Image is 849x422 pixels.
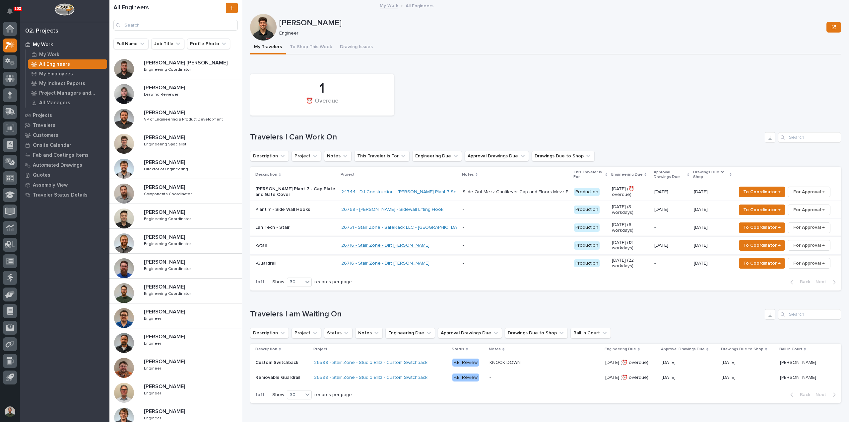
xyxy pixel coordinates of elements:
button: To Coordinator → [739,222,785,233]
a: My Work [20,40,109,49]
a: Project Managers and Engineers [26,88,109,98]
button: To Coordinator → [739,240,785,251]
p: Approval Drawings Due [654,169,686,181]
button: Profile Photo [187,39,230,49]
a: All Managers [26,98,109,107]
button: Drawings Due to Shop [505,328,568,338]
p: [DATE] (22 workdays) [612,258,649,269]
div: 30 [287,279,303,286]
p: My Employees [39,71,73,77]
p: Engineer [144,415,163,421]
p: [PERSON_NAME] [144,133,186,141]
button: Approval Drawings Due [465,151,529,161]
div: Production [574,206,600,214]
a: Assembly View [20,180,109,190]
button: To Shop This Week [286,41,336,54]
p: Ball in Court [779,346,802,353]
p: Fab and Coatings Items [33,152,89,158]
button: For Approval → [788,240,830,251]
div: Notifications103 [8,8,17,19]
div: 02. Projects [25,28,58,35]
a: 26716 - Stair Zone - Dirt [PERSON_NAME] [341,243,429,248]
p: [PERSON_NAME] [PERSON_NAME] [144,58,229,66]
div: - [463,243,464,248]
p: VP of Engineering & Product Development [144,116,224,122]
p: Assembly View [33,182,68,188]
p: [DATE] [654,207,688,212]
p: [DATE] (⏰ overdue) [605,374,650,380]
a: [PERSON_NAME][PERSON_NAME] Components CoordinatorComponents Coordinator [109,179,242,204]
p: [DATE] (⏰ overdue) [612,186,649,198]
div: - [490,375,491,380]
h1: Travelers I am Waiting On [250,309,762,319]
p: [PERSON_NAME] [144,407,186,415]
a: My Work [26,50,109,59]
a: [PERSON_NAME][PERSON_NAME] Director of EngineeringDirector of Engineering [109,154,242,179]
p: records per page [314,392,352,398]
p: Drawings Due to Shop [693,169,728,181]
button: Engineering Due [412,151,462,161]
p: [PERSON_NAME] [144,183,186,191]
p: [DATE] [654,243,688,248]
a: [PERSON_NAME][PERSON_NAME] Engineering SpecialistEngineering Specialist [109,129,242,154]
p: Engineering Coordinator [144,265,192,271]
p: 1 of 1 [250,387,270,403]
a: Projects [20,110,109,120]
a: [PERSON_NAME][PERSON_NAME] VP of Engineering & Product DevelopmentVP of Engineering & Product Dev... [109,104,242,129]
p: Components Coordinator [144,191,193,197]
tr: -Guardrail26716 - Stair Zone - Dirt [PERSON_NAME] - Production[DATE] (22 workdays)-[DATE][DATE] T... [250,254,841,272]
a: 26768 - [PERSON_NAME] - Sidewall Lifting Hook [341,207,443,212]
p: Removable Guardrail [255,374,301,380]
div: ⏰ Overdue [261,98,383,112]
p: [PERSON_NAME] [144,283,186,290]
p: [DATE] [722,359,737,366]
input: Search [778,309,841,320]
span: To Coordinator → [743,259,781,267]
p: My Work [33,42,53,48]
p: [DATE] [694,259,709,266]
a: My Employees [26,69,109,78]
button: Approval Drawings Due [438,328,502,338]
button: To Coordinator → [739,258,785,269]
button: Description [250,328,289,338]
span: For Approval → [793,241,825,249]
p: Engineering Coordinator [144,215,192,221]
p: Engineer [144,315,163,321]
span: For Approval → [793,188,825,196]
p: Lan Tech - Stair [255,225,336,230]
a: [PERSON_NAME][PERSON_NAME] Drawing ReviewerDrawing Reviewer [109,79,242,104]
a: Travelers [20,120,109,130]
a: Customers [20,130,109,140]
p: [DATE] [654,189,688,195]
p: Project [313,346,327,353]
button: For Approval → [788,205,830,215]
p: [DATE] [694,241,709,248]
p: - [654,225,688,230]
div: - [463,225,464,230]
div: Production [574,259,600,268]
p: [PERSON_NAME] [144,382,186,390]
p: [DATE] (6 workdays) [612,222,649,233]
p: Engineering Coordinator [144,66,192,72]
p: [PERSON_NAME] [780,374,817,380]
button: Project [292,328,321,338]
p: [PERSON_NAME] [144,233,186,240]
p: [DATE] (⏰ overdue) [605,359,650,366]
p: All Engineers [406,2,433,9]
span: Back [796,392,810,398]
p: Engineering Coordinator [144,240,192,246]
p: Show [272,279,284,285]
button: Full Name [113,39,149,49]
p: [PERSON_NAME] [144,208,186,215]
p: records per page [314,279,352,285]
a: 26751 - Stair Zone - SafeRack LLC - [GEOGRAPHIC_DATA] [341,225,464,230]
p: My Work [39,52,59,58]
p: [PERSON_NAME] Plant 7 - Cap Plate and Gate Cover [255,186,336,198]
p: [DATE] [694,223,709,230]
button: Notifications [3,4,17,18]
p: Show [272,392,284,398]
button: Notes [355,328,383,338]
span: To Coordinator → [743,206,781,214]
p: Engineering Specialist [144,141,188,147]
p: Project Managers and Engineers [39,90,104,96]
